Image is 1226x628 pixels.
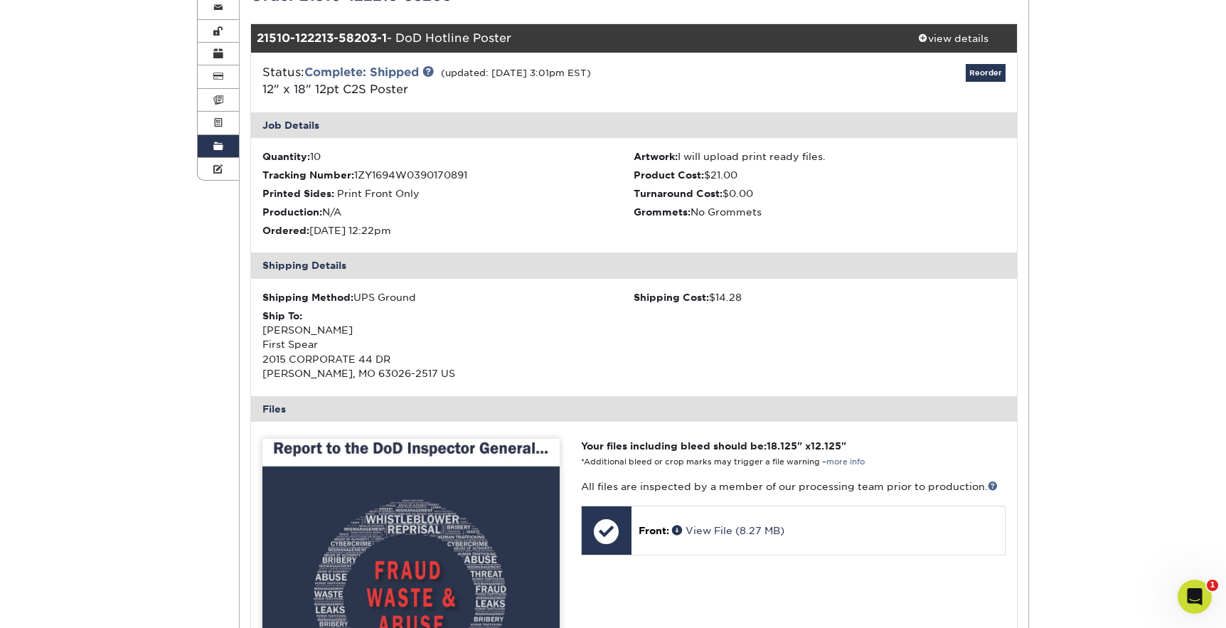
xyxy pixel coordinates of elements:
span: Front: [639,525,669,536]
a: more info [826,457,865,467]
a: view details [889,24,1017,53]
strong: Product Cost: [634,169,704,181]
small: *Additional bleed or crop marks may trigger a file warning – [581,457,865,467]
strong: Turnaround Cost: [634,188,723,199]
li: I will upload print ready files. [634,149,1006,164]
strong: Printed Sides: [262,188,334,199]
strong: Quantity: [262,151,310,162]
strong: Your files including bleed should be: " x " [581,440,846,452]
span: 1ZY1694W0390170891 [354,169,467,181]
div: Shipping Details [251,252,1018,278]
strong: Ship To: [262,310,302,321]
iframe: Google Customer Reviews [4,585,121,623]
iframe: Intercom live chat [1178,580,1212,614]
div: UPS Ground [262,290,634,304]
span: Print Front Only [337,188,420,199]
strong: Artwork: [634,151,678,162]
li: 10 [262,149,634,164]
strong: Shipping Method: [262,292,353,303]
a: View File (8.27 MB) [672,525,784,536]
li: [DATE] 12:22pm [262,223,634,238]
a: Reorder [966,64,1006,82]
div: - DoD Hotline Poster [251,24,890,53]
span: 12.125 [811,440,841,452]
li: $21.00 [634,168,1006,182]
div: [PERSON_NAME] First Spear 2015 CORPORATE 44 DR [PERSON_NAME], MO 63026-2517 US [262,309,634,381]
strong: Tracking Number: [262,169,354,181]
strong: Grommets: [634,206,691,218]
a: 12" x 18" 12pt C2S Poster [262,83,408,96]
strong: Ordered: [262,225,309,236]
small: (updated: [DATE] 3:01pm EST) [441,68,591,78]
li: No Grommets [634,205,1006,219]
div: $14.28 [634,290,1006,304]
div: view details [889,31,1017,46]
span: 18.125 [767,440,797,452]
strong: 21510-122213-58203-1 [257,31,387,45]
li: $0.00 [634,186,1006,201]
div: Job Details [251,112,1018,138]
p: All files are inspected by a member of our processing team prior to production. [581,479,1006,494]
strong: Shipping Cost: [634,292,709,303]
div: Status: [252,64,762,98]
div: Files [251,396,1018,422]
a: Complete: Shipped [304,65,419,79]
span: 1 [1207,580,1218,591]
strong: Production: [262,206,322,218]
li: N/A [262,205,634,219]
